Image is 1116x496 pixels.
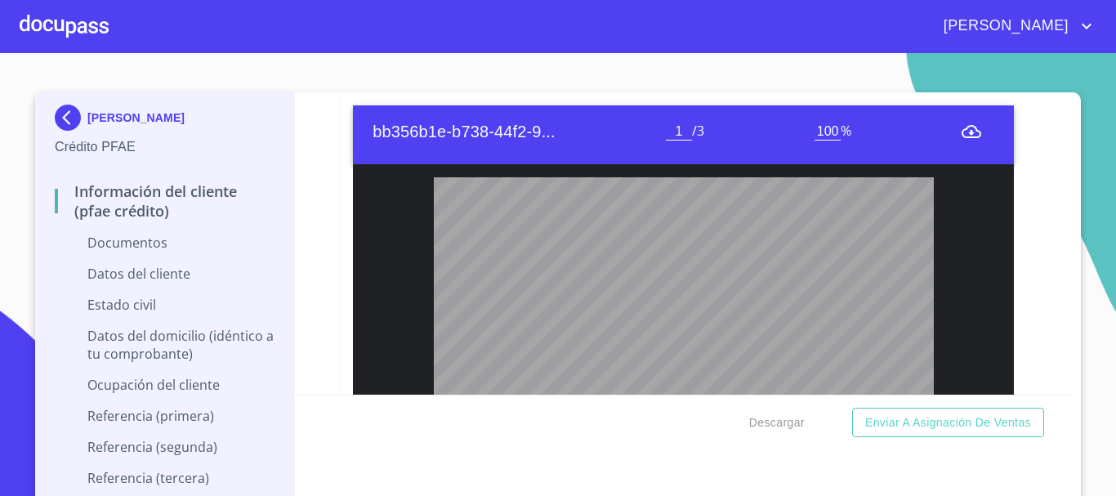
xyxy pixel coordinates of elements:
p: Crédito PFAE [55,137,275,157]
p: Referencia (primera) [55,407,275,425]
span: Enviar a Asignación de Ventas [865,413,1031,433]
button: Descargar [743,408,811,438]
div: [PERSON_NAME] [55,105,275,137]
span: Descargar [749,413,805,433]
p: Datos del cliente [55,265,275,283]
p: [PERSON_NAME] [87,111,185,124]
p: Estado Civil [55,296,275,314]
p: Información del cliente (PFAE crédito) [55,181,275,221]
button: Enviar a Asignación de Ventas [852,408,1044,438]
span: [PERSON_NAME] [931,13,1077,39]
span: / 3 [692,122,704,140]
p: Referencia (segunda) [55,438,275,456]
p: Referencia (tercera) [55,469,275,487]
p: Datos del domicilio (idéntico a tu comprobante) [55,327,275,363]
span: % [841,122,851,140]
p: Documentos [55,234,275,252]
button: account of current user [931,13,1096,39]
img: Docupass spot blue [55,105,87,131]
p: Ocupación del Cliente [55,376,275,394]
h6: bb356b1e-b738-44f2-9... [373,118,666,145]
button: menu [962,122,981,141]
